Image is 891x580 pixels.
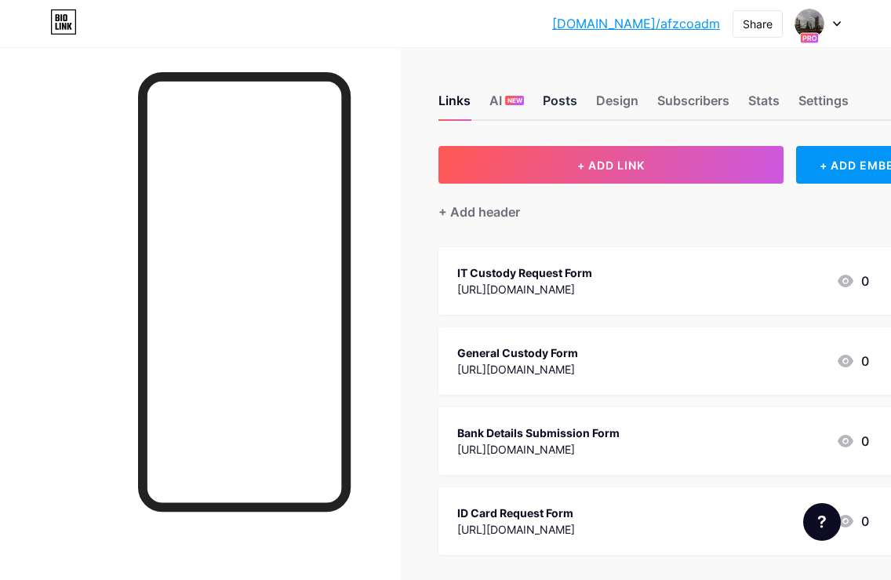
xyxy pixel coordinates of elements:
[577,159,645,172] span: + ADD LINK
[457,281,592,297] div: [URL][DOMAIN_NAME]
[596,91,638,119] div: Design
[657,91,729,119] div: Subscribers
[438,202,520,221] div: + Add header
[438,91,471,119] div: Links
[457,345,578,361] div: General Custody Form
[438,146,784,184] button: + ADD LINK
[748,91,780,119] div: Stats
[743,16,773,32] div: Share
[552,14,720,33] a: [DOMAIN_NAME]/afzcoadm
[836,432,869,451] div: 0
[795,9,824,38] img: AFZCO ADM
[489,91,524,119] div: AI
[457,521,575,538] div: [URL][DOMAIN_NAME]
[543,91,577,119] div: Posts
[457,441,620,458] div: [URL][DOMAIN_NAME]
[457,505,575,521] div: ID Card Request Form
[836,512,869,531] div: 0
[507,96,522,105] span: NEW
[836,272,869,290] div: 0
[457,264,592,281] div: IT Custody Request Form
[798,91,849,119] div: Settings
[836,352,869,370] div: 0
[457,425,620,441] div: Bank Details Submission Form
[457,361,578,378] div: [URL][DOMAIN_NAME]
